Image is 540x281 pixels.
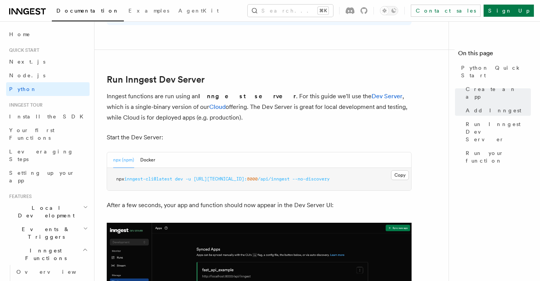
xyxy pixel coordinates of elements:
h4: On this page [458,49,531,61]
a: Your first Functions [6,123,90,145]
span: Home [9,30,30,38]
kbd: ⌘K [318,7,328,14]
button: Copy [391,170,409,180]
span: -u [186,176,191,182]
span: Install the SDK [9,113,88,120]
span: Inngest Functions [6,247,82,262]
span: --no-discovery [292,176,330,182]
span: Events & Triggers [6,225,83,241]
a: Python [6,82,90,96]
a: AgentKit [174,2,223,21]
a: Run Inngest Dev Server [107,74,205,85]
span: dev [175,176,183,182]
a: Leveraging Steps [6,145,90,166]
span: Next.js [9,59,45,65]
span: npx [116,176,124,182]
a: Documentation [52,2,124,21]
a: Add Inngest [463,104,531,117]
a: Next.js [6,55,90,69]
span: Setting up your app [9,170,75,184]
a: Run your function [463,146,531,168]
span: AgentKit [178,8,219,14]
span: Your first Functions [9,127,54,141]
span: Overview [16,269,95,275]
span: Run Inngest Dev Server [466,120,531,143]
a: Overview [13,265,90,279]
span: inngest-cli@latest [124,176,172,182]
a: Cloud [209,103,226,110]
button: Local Development [6,201,90,222]
span: Examples [128,8,169,14]
span: 8000 [247,176,258,182]
button: Inngest Functions [6,244,90,265]
a: Examples [124,2,174,21]
button: Events & Triggers [6,222,90,244]
span: Python [9,86,37,92]
span: Run your function [466,149,531,164]
span: Node.js [9,72,45,78]
span: Inngest tour [6,102,43,108]
button: npx (npm) [113,152,134,168]
span: Documentation [56,8,119,14]
a: Run Inngest Dev Server [463,117,531,146]
span: Features [6,193,32,200]
p: Inngest functions are run using an . For this guide we'll use the , which is a single-binary vers... [107,91,412,123]
span: Add Inngest [466,107,521,114]
span: Leveraging Steps [9,148,74,162]
a: Home [6,27,90,41]
a: Setting up your app [6,166,90,187]
span: Python Quick Start [461,64,531,79]
p: Start the Dev Server: [107,132,412,143]
a: Create an app [463,82,531,104]
span: Quick start [6,47,39,53]
span: /api/inngest [258,176,290,182]
a: Node.js [6,69,90,82]
span: Create an app [466,85,531,101]
strong: Inngest server [198,93,296,100]
p: After a few seconds, your app and function should now appear in the Dev Server UI: [107,200,412,211]
button: Toggle dark mode [380,6,398,15]
a: Install the SDK [6,110,90,123]
a: Python Quick Start [458,61,531,82]
span: Local Development [6,204,83,219]
a: Dev Server [372,93,402,100]
a: Contact sales [411,5,481,17]
a: Sign Up [484,5,534,17]
button: Docker [140,152,155,168]
button: Search...⌘K [248,5,333,17]
span: [URL][TECHNICAL_ID]: [194,176,247,182]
